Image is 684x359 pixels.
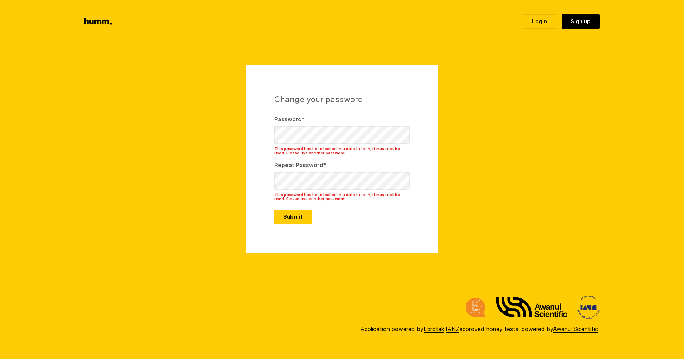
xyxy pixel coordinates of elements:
a: Awanui Scientific [553,325,598,333]
a: Login [523,14,556,29]
span: This field is required [302,116,304,123]
a: Ecrotek [424,325,444,333]
h1: Change your password [274,94,410,106]
a: Sign up [562,14,600,29]
button: Submit [274,210,312,224]
span: This field is required [323,162,326,168]
label: Password [274,115,410,124]
li: This password has been leaked in a data breach, it must not be used. Please use another password. [274,147,410,155]
div: Application powered by . approved honey tests, powered by . [361,325,600,333]
img: Awanui Scientific [496,297,567,317]
img: Ecrotek [466,298,486,317]
img: International Accreditation New Zealand [577,296,600,319]
label: Repeat Password [274,161,410,169]
a: IANZ [446,325,459,333]
li: This password has been leaked in a data breach, it must not be used. Please use another password. [274,192,410,201]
